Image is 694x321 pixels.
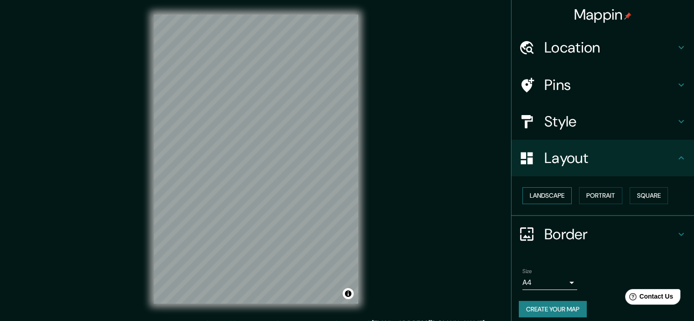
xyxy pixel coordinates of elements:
div: Border [511,216,694,253]
div: Location [511,29,694,66]
div: Pins [511,67,694,103]
button: Square [630,187,668,204]
div: A4 [522,275,577,290]
iframe: Help widget launcher [613,285,684,311]
div: Style [511,103,694,140]
div: Layout [511,140,694,176]
img: pin-icon.png [624,12,631,20]
h4: Border [544,225,676,243]
h4: Style [544,112,676,131]
button: Toggle attribution [343,288,354,299]
h4: Layout [544,149,676,167]
h4: Location [544,38,676,57]
button: Portrait [579,187,622,204]
h4: Pins [544,76,676,94]
label: Size [522,267,532,275]
h4: Mappin [574,5,632,24]
canvas: Map [154,15,358,304]
button: Landscape [522,187,572,204]
button: Create your map [519,301,587,318]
